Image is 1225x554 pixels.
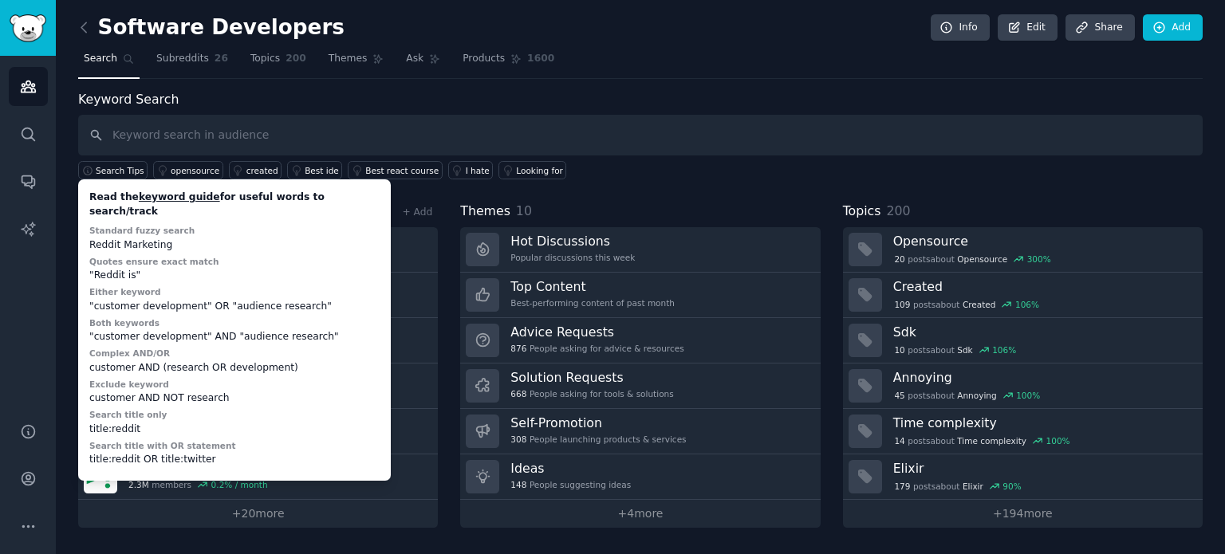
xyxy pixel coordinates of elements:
a: Subreddits26 [151,46,234,79]
label: Exclude keyword [89,379,169,389]
div: Best ide [305,165,339,176]
span: Elixir [963,481,983,492]
a: Search [78,46,140,79]
a: Annoying45postsaboutAnnoying100% [843,363,1203,409]
span: 45 [894,390,904,401]
a: opensource [153,161,223,179]
h3: Created [893,278,1192,295]
div: post s about [893,479,1023,493]
label: Either keyword [89,287,161,297]
h3: Hot Discussions [510,233,635,249]
a: created [229,161,282,179]
a: I hate [448,161,494,179]
div: title:reddit [89,422,380,437]
h3: Elixir [893,460,1192,477]
div: Looking for [516,165,563,176]
div: Reddit Marketing [89,238,380,253]
span: 20 [894,253,904,265]
span: Annoying [957,390,996,401]
div: 106 % [992,344,1016,356]
a: +194more [843,500,1203,528]
a: Hot DiscussionsPopular discussions this week [460,227,820,273]
h3: Top Content [510,278,675,295]
div: post s about [893,252,1053,266]
div: I hate [466,165,490,176]
div: 100 % [1046,435,1070,446]
a: Products1600 [457,46,560,79]
div: 106 % [1015,299,1039,310]
span: 1600 [527,52,554,66]
a: Edit [998,14,1058,41]
span: Themes [460,202,510,222]
span: Created [963,299,996,310]
a: Best ide [287,161,342,179]
a: Ask [400,46,446,79]
span: 148 [510,479,526,490]
span: 876 [510,343,526,354]
a: Created109postsaboutCreated106% [843,273,1203,318]
span: 14 [894,435,904,446]
div: 300 % [1027,253,1051,265]
span: Sdk [957,344,972,356]
a: Opensource20postsaboutOpensource300% [843,227,1203,273]
a: Sdk10postsaboutSdk106% [843,318,1203,363]
a: Top ContentBest-performing content of past month [460,273,820,318]
span: 668 [510,388,526,399]
span: Ask [406,52,423,66]
a: Best react course [348,161,442,179]
span: 26 [215,52,228,66]
span: Opensource [957,253,1007,265]
label: Search title only [89,410,167,419]
label: Search title with OR statement [89,441,235,450]
a: Elixir179postsaboutElixir90% [843,454,1203,500]
span: 200 [286,52,306,66]
a: Ideas148People suggesting ideas [460,454,820,500]
h3: Sdk [893,324,1192,340]
a: Self-Promotion308People launching products & services [460,409,820,454]
div: customer AND (research OR development) [89,361,380,375]
a: Solution Requests668People asking for tools & solutions [460,363,820,409]
div: Popular discussions this week [510,252,635,263]
span: 200 [886,203,910,218]
div: members [128,479,268,490]
div: 0.2 % / month [211,479,268,490]
span: 10 [894,344,904,356]
div: People asking for tools & solutions [510,388,673,399]
div: Best-performing content of past month [510,297,675,308]
span: Time complexity [957,435,1026,446]
label: Keyword Search [78,92,179,107]
h3: Ideas [510,460,631,477]
div: created [246,165,278,176]
div: "Reddit is" [89,269,380,283]
span: Search [84,52,117,66]
h3: Advice Requests [510,324,683,340]
label: Quotes ensure exact match [89,257,219,266]
label: Standard fuzzy search [89,226,195,235]
a: Looking for [498,161,566,179]
a: Add [1143,14,1203,41]
span: Search Tips [96,165,144,176]
div: post s about [893,388,1042,403]
span: 109 [894,299,910,310]
div: People suggesting ideas [510,479,631,490]
div: post s about [893,434,1072,448]
span: Products [463,52,505,66]
div: 90 % [1002,481,1021,492]
label: Both keywords [89,318,160,328]
div: "customer development" OR "audience research" [89,300,380,314]
div: Read the for useful words to search/track [89,191,380,218]
h3: Self-Promotion [510,415,686,431]
a: Advice Requests876People asking for advice & resources [460,318,820,363]
div: opensource [171,165,219,176]
span: Themes [329,52,368,66]
div: "customer development" AND "audience research" [89,330,380,344]
a: Info [931,14,990,41]
h3: Annoying [893,369,1192,386]
a: Topics200 [245,46,312,79]
a: Share [1065,14,1134,41]
div: People launching products & services [510,434,686,445]
h3: Solution Requests [510,369,673,386]
span: Subreddits [156,52,209,66]
span: 2.3M [128,479,149,490]
a: Themes [323,46,390,79]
